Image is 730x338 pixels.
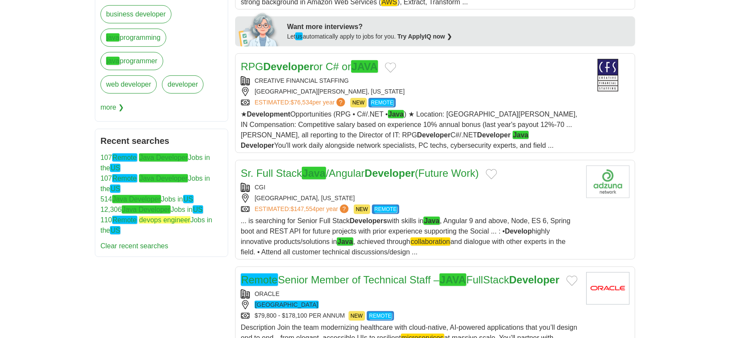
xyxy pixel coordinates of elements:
a: Try ApplyIQ now ❯ [397,33,452,40]
span: ? [340,205,349,213]
em: Java [513,131,529,139]
a: javaprogrammer [100,52,163,70]
a: CGI [255,184,265,191]
em: JAVA [439,273,466,286]
em: Java Developer [139,153,188,162]
a: javaprogramming [100,29,166,47]
div: Let automatically apply to jobs for you. [287,32,630,41]
strong: Developers [350,217,387,224]
img: Creative Financial Staffing logo [586,59,630,91]
em: Java Developer [139,174,188,182]
em: java [106,33,120,42]
a: ESTIMATED:$76,534per year? [255,98,347,107]
em: REMOTE [369,312,392,319]
a: 107Remote Java DeveloperJobs in theUS [100,174,210,193]
em: JAVA [351,60,378,73]
a: business developer [100,5,171,23]
a: RemoteSenior Member of Technical Staff –JAVAFullStackDeveloper [241,273,559,286]
strong: Developer [477,131,510,139]
em: Java Developer [112,195,161,203]
button: Add to favorite jobs [486,169,497,179]
em: US [110,226,120,234]
em: Remote [112,216,137,224]
img: CGI Technologies and Solutions logo [586,166,630,198]
em: Java [337,237,353,246]
a: Clear recent searches [100,242,168,250]
div: $79,800 - $178,100 PER ANNUM [241,311,579,321]
a: web developer [100,75,157,94]
em: collaboration [410,237,451,246]
a: developer [162,75,203,94]
div: [GEOGRAPHIC_DATA], [US_STATE] [241,194,579,203]
span: more ❯ [100,99,124,116]
em: us [295,32,303,40]
em: REMOTE [374,206,397,213]
button: Add to favorite jobs [385,62,396,73]
strong: Developer [417,131,450,139]
em: US [110,164,120,172]
strong: Develop [505,227,532,235]
a: 107Remote Java DeveloperJobs in theUS [100,153,210,172]
em: java [106,57,120,65]
span: NEW [350,98,367,107]
a: 514Java DeveloperJobs inUS [100,195,194,203]
strong: Developer [263,61,313,72]
em: US [193,205,203,214]
em: US [110,185,120,193]
span: $147,554 [291,205,316,212]
em: devops engineer [139,216,190,224]
em: Remote [241,273,278,286]
strong: Developer [365,167,415,179]
strong: Development [247,110,290,118]
a: Sr. Full StackJava/AngularDeveloper(Future Work) [241,167,479,179]
em: Remote [112,174,137,182]
a: 12,306Java DeveloperJobs inUS [100,205,203,214]
div: [GEOGRAPHIC_DATA][PERSON_NAME], [US_STATE] [241,87,579,96]
em: Java [302,167,326,179]
a: RPGDeveloperor C# orJAVA [241,60,378,73]
span: NEW [354,205,370,214]
span: ? [336,98,345,107]
img: Oracle logo [586,272,630,305]
em: Java [423,217,440,225]
em: Remote [112,153,137,162]
em: REMOTE [371,99,394,106]
span: $76,534 [291,99,313,106]
a: CREATIVE FINANCIAL STAFFING [255,77,349,84]
em: Java [388,110,404,118]
button: Add to favorite jobs [566,276,578,286]
strong: Developer [509,274,559,286]
a: ORACLE [255,290,280,297]
strong: Developer [241,142,274,149]
em: [GEOGRAPHIC_DATA] [255,301,319,309]
em: US [183,195,194,203]
em: Java Developer [122,205,171,214]
span: NEW [349,311,365,321]
img: apply-iq-scientist.png [239,12,281,46]
h2: Recent searches [100,134,223,147]
a: ESTIMATED:$147,554per year? [255,205,350,214]
div: Want more interviews? [287,22,630,32]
